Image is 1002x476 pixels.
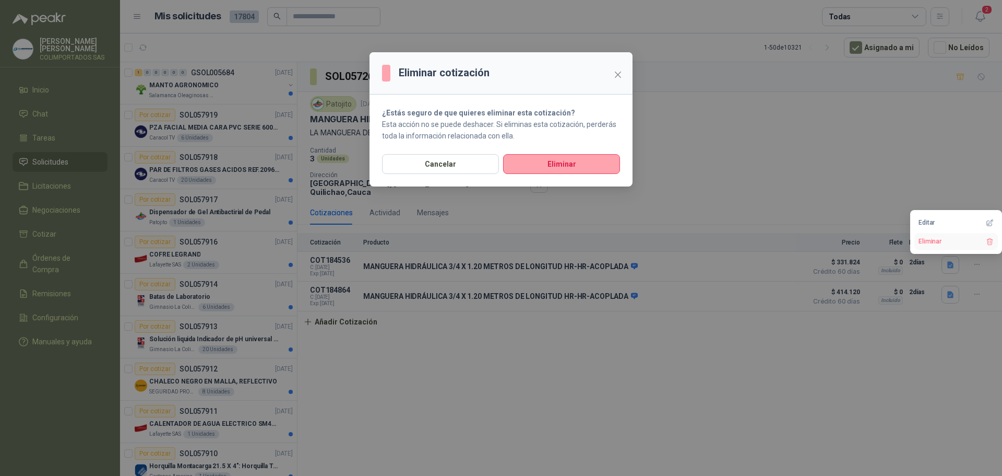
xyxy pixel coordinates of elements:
[382,119,620,142] p: Esta acción no se puede deshacer. Si eliminas esta cotización, perderás toda la información relac...
[382,154,499,174] button: Cancelar
[614,71,622,79] span: close
[503,154,620,174] button: Eliminar
[399,65,490,81] h3: Eliminar cotización
[610,66,626,83] button: Close
[382,109,575,117] strong: ¿Estás seguro de que quieres eliminar esta cotización?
